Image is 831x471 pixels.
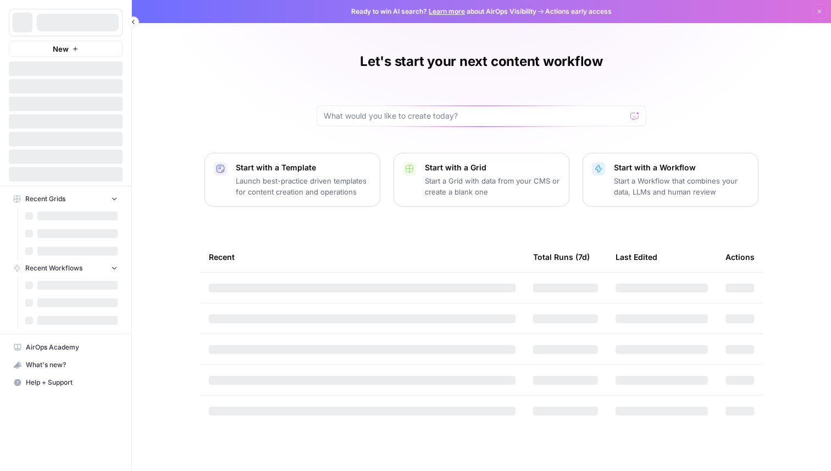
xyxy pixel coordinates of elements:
[429,7,465,15] a: Learn more
[545,7,612,16] span: Actions early access
[209,242,516,272] div: Recent
[394,153,569,207] button: Start with a GridStart a Grid with data from your CMS or create a blank one
[9,357,122,373] div: What's new?
[9,339,123,356] a: AirOps Academy
[360,53,603,70] h1: Let's start your next content workflow
[9,191,123,207] button: Recent Grids
[26,342,118,352] span: AirOps Academy
[9,260,123,276] button: Recent Workflows
[9,356,123,374] button: What's new?
[351,7,536,16] span: Ready to win AI search? about AirOps Visibility
[425,175,560,197] p: Start a Grid with data from your CMS or create a blank one
[324,110,626,121] input: What would you like to create today?
[614,162,749,173] p: Start with a Workflow
[425,162,560,173] p: Start with a Grid
[236,175,371,197] p: Launch best-practice driven templates for content creation and operations
[616,242,657,272] div: Last Edited
[25,194,65,204] span: Recent Grids
[614,175,749,197] p: Start a Workflow that combines your data, LLMs and human review
[9,374,123,391] button: Help + Support
[583,153,758,207] button: Start with a WorkflowStart a Workflow that combines your data, LLMs and human review
[25,263,82,273] span: Recent Workflows
[236,162,371,173] p: Start with a Template
[204,153,380,207] button: Start with a TemplateLaunch best-practice driven templates for content creation and operations
[26,378,118,387] span: Help + Support
[9,41,123,57] button: New
[53,43,69,54] span: New
[533,242,590,272] div: Total Runs (7d)
[725,242,755,272] div: Actions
